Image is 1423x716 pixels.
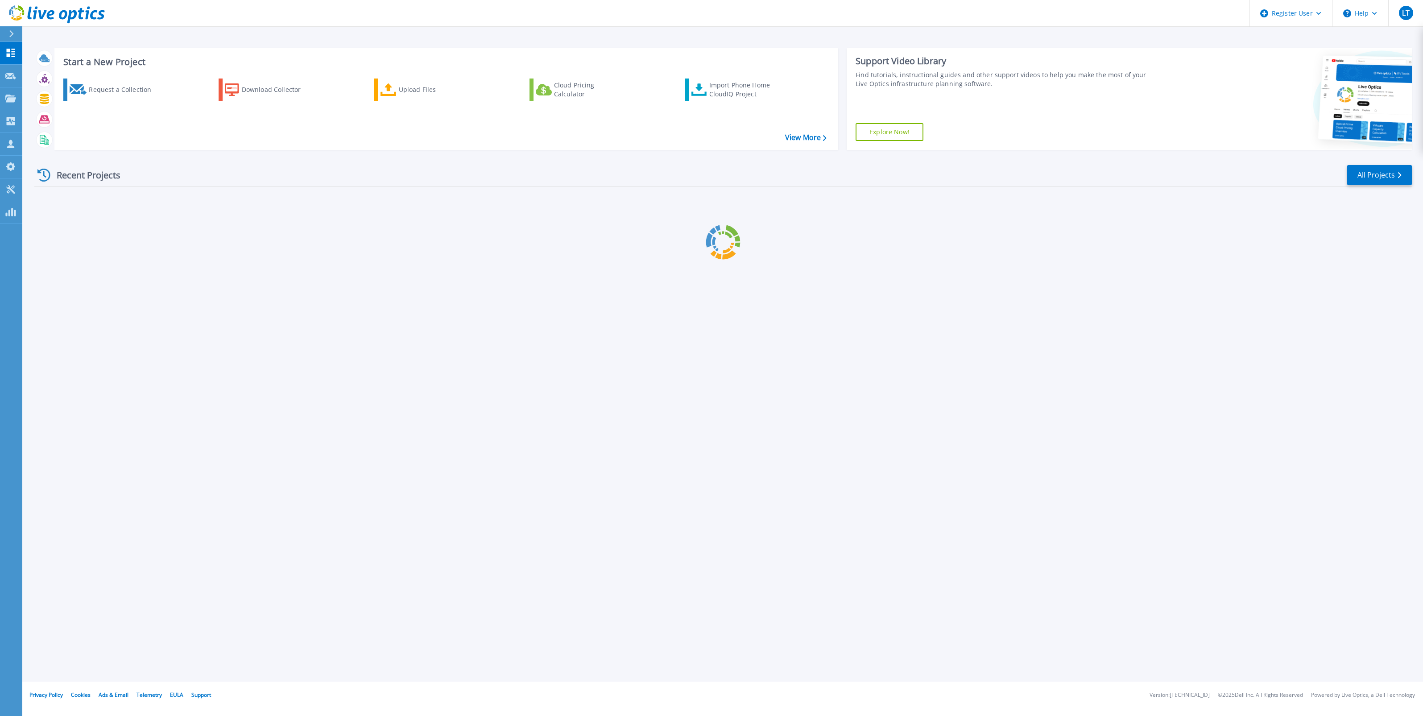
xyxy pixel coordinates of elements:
[34,164,132,186] div: Recent Projects
[709,81,779,99] div: Import Phone Home CloudIQ Project
[191,691,211,699] a: Support
[785,133,827,142] a: View More
[1150,692,1210,698] li: Version: [TECHNICAL_ID]
[1402,9,1410,17] span: LT
[1218,692,1303,698] li: © 2025 Dell Inc. All Rights Reserved
[63,79,163,101] a: Request a Collection
[89,81,160,99] div: Request a Collection
[856,70,1150,88] div: Find tutorials, instructional guides and other support videos to help you make the most of your L...
[399,81,470,99] div: Upload Files
[1347,165,1412,185] a: All Projects
[856,123,923,141] a: Explore Now!
[99,691,128,699] a: Ads & Email
[63,57,826,67] h3: Start a New Project
[29,691,63,699] a: Privacy Policy
[71,691,91,699] a: Cookies
[242,81,313,99] div: Download Collector
[856,55,1150,67] div: Support Video Library
[374,79,474,101] a: Upload Files
[554,81,625,99] div: Cloud Pricing Calculator
[529,79,629,101] a: Cloud Pricing Calculator
[1311,692,1415,698] li: Powered by Live Optics, a Dell Technology
[219,79,318,101] a: Download Collector
[137,691,162,699] a: Telemetry
[170,691,183,699] a: EULA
